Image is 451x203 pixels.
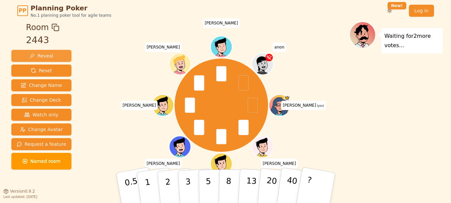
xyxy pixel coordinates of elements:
[31,67,52,74] span: Reset
[26,21,49,33] span: Room
[261,159,298,168] span: Click to change your name
[29,53,53,59] span: Reveal
[273,42,286,52] span: Click to change your name
[19,7,26,15] span: PP
[203,18,240,28] span: Click to change your name
[270,95,290,115] button: Click to change your avatar
[284,95,290,100] span: Nicole is the host
[11,79,72,91] button: Change Name
[145,42,182,52] span: Click to change your name
[3,189,35,194] button: Version0.9.2
[31,13,111,18] span: No.1 planning poker tool for agile teams
[22,158,61,165] span: Named room
[17,141,66,147] span: Request a feature
[11,153,72,170] button: Named room
[11,123,72,135] button: Change Avatar
[24,111,58,118] span: Watch only
[20,126,63,133] span: Change Avatar
[11,138,72,150] button: Request a feature
[281,101,325,110] span: Click to change your name
[145,159,182,168] span: Click to change your name
[10,189,35,194] span: Version 0.9.2
[384,5,396,17] button: New!
[21,82,62,89] span: Change Name
[121,101,158,110] span: Click to change your name
[11,94,72,106] button: Change Deck
[17,3,111,18] a: PPPlanning PokerNo.1 planning poker tool for agile teams
[385,31,439,50] p: Waiting for 2 more votes...
[11,50,72,62] button: Reveal
[316,104,324,107] span: (you)
[31,3,111,13] span: Planning Poker
[409,5,434,17] a: Log in
[388,2,407,9] div: New!
[26,33,59,47] div: 2443
[22,97,61,103] span: Change Deck
[11,65,72,77] button: Reset
[3,195,37,199] span: Last updated: [DATE]
[11,109,72,121] button: Watch only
